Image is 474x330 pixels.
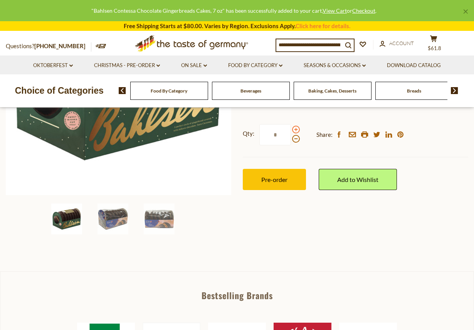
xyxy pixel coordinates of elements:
img: Bahlsen Contessa Chocolate Gingerbreads Cakes, 7 oz [51,204,82,234]
a: On Sale [181,61,207,70]
a: Account [380,39,414,48]
a: Checkout [352,7,375,14]
a: Download Catalog [387,61,441,70]
a: Beverages [240,88,261,94]
a: Add to Wishlist [319,169,397,190]
img: next arrow [451,87,458,94]
img: previous arrow [119,87,126,94]
a: Christmas - PRE-ORDER [94,61,160,70]
p: Questions? [6,41,91,51]
span: Account [389,40,414,46]
a: × [463,9,468,14]
input: Qty: [259,124,291,145]
a: [PHONE_NUMBER] [34,42,86,49]
span: Share: [316,130,333,140]
strong: Qty: [243,129,254,138]
a: Oktoberfest [33,61,73,70]
div: Bestselling Brands [0,291,474,300]
div: "Bahlsen Contessa Chocolate Gingerbreads Cakes, 7 oz" has been successfully added to your cart. or . [6,6,462,15]
a: Food By Category [151,88,187,94]
button: Pre-order [243,169,306,190]
a: View Cart [323,7,347,14]
a: Baking, Cakes, Desserts [308,88,356,94]
button: $61.8 [422,35,445,54]
span: Pre-order [261,176,287,183]
a: Breads [407,88,421,94]
img: Bahlsen Contessa Chocolate Gingerbreads Cakes, 7 oz [97,204,128,234]
span: $61.8 [428,45,441,51]
img: Bahlsen Contessa Chocolate Gingerbreads Cakes, 7 oz [144,204,175,234]
a: Food By Category [228,61,282,70]
a: Seasons & Occasions [304,61,366,70]
a: Click here for details. [296,22,350,29]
